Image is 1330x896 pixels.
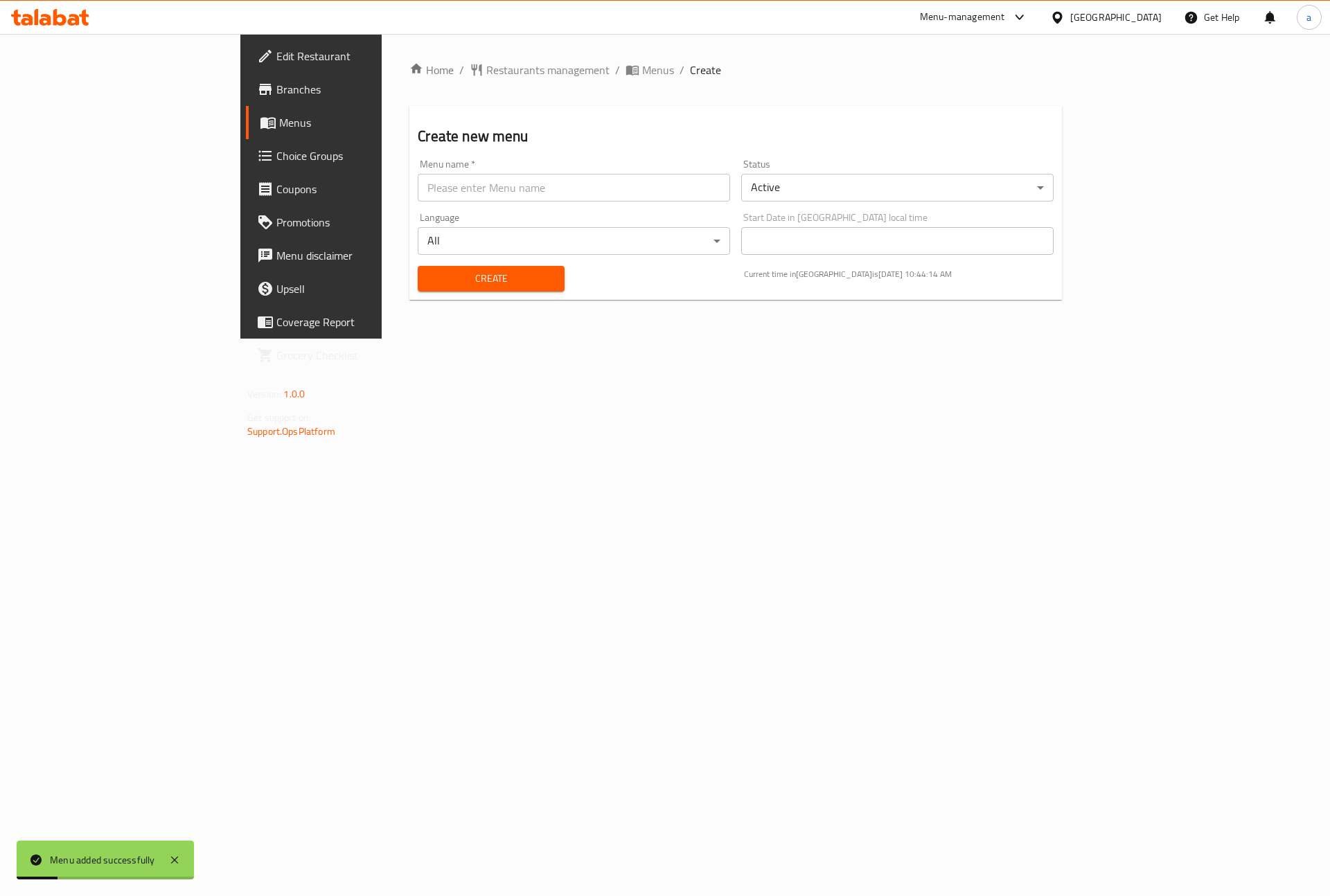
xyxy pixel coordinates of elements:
[418,266,564,292] button: Create
[279,114,452,131] span: Menus
[276,48,452,64] span: Edit Restaurant
[246,239,463,272] a: Menu disclaimer
[690,62,721,78] span: Create
[246,272,463,305] a: Upsell
[429,270,553,287] span: Create
[626,62,674,78] a: Menus
[642,62,674,78] span: Menus
[247,422,335,440] a: Support.OpsPlatform
[276,181,452,197] span: Coupons
[246,73,463,106] a: Branches
[276,280,452,297] span: Upsell
[276,347,452,364] span: Grocery Checklist
[744,268,1054,280] p: Current time in [GEOGRAPHIC_DATA] is [DATE] 10:44:14 AM
[247,409,311,427] span: Get support on:
[246,206,463,239] a: Promotions
[418,174,730,201] input: Please enter Menu name
[418,126,1054,147] h2: Create new menu
[615,62,620,78] li: /
[409,62,1062,78] nav: breadcrumb
[276,247,452,264] span: Menu disclaimer
[470,62,610,78] a: Restaurants management
[246,339,463,372] a: Grocery Checklist
[418,227,730,255] div: All
[283,385,305,403] span: 1.0.0
[276,81,452,98] span: Branches
[680,62,684,78] li: /
[741,174,1054,201] div: Active
[1306,10,1311,25] span: a
[246,106,463,139] a: Menus
[486,62,610,78] span: Restaurants management
[246,172,463,206] a: Coupons
[276,147,452,164] span: Choice Groups
[276,314,452,330] span: Coverage Report
[247,385,281,403] span: Version:
[1070,10,1162,25] div: [GEOGRAPHIC_DATA]
[276,214,452,231] span: Promotions
[246,139,463,172] a: Choice Groups
[246,305,463,339] a: Coverage Report
[246,39,463,73] a: Edit Restaurant
[920,9,1005,26] div: Menu-management
[50,852,155,868] div: Menu added successfully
